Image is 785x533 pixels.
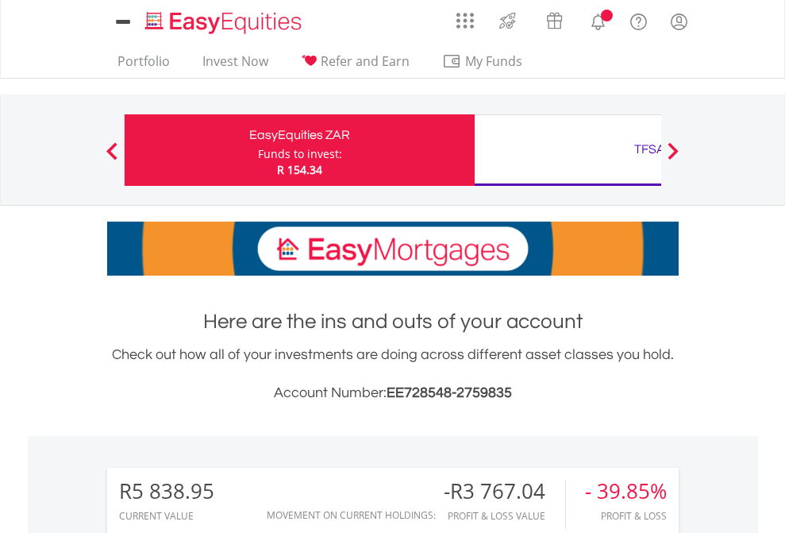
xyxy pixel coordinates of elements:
a: Home page [139,4,308,36]
img: thrive-v2.svg [494,8,521,33]
div: R5 838.95 [119,480,214,503]
a: Vouchers [531,4,578,33]
div: EasyEquities ZAR [134,124,465,146]
img: vouchers-v2.svg [541,8,568,33]
a: Invest Now [196,53,275,78]
a: Notifications [578,4,618,36]
a: FAQ's and Support [618,4,659,36]
div: CURRENT VALUE [119,511,214,521]
div: Funds to invest: [258,146,342,162]
button: Next [657,150,689,166]
div: Profit & Loss [585,511,667,521]
div: -R3 767.04 [444,480,565,503]
h3: Account Number: [107,382,679,404]
span: EE728548-2759835 [387,385,512,400]
img: EasyEquities_Logo.png [142,10,308,36]
span: R 154.34 [277,162,322,177]
a: Refer and Earn [294,53,416,78]
img: grid-menu-icon.svg [456,12,474,29]
a: My Profile [659,4,699,39]
div: - 39.85% [585,480,667,503]
a: AppsGrid [446,4,484,29]
button: Previous [96,150,128,166]
h1: Here are the ins and outs of your account [107,307,679,336]
div: Profit & Loss Value [444,511,565,521]
span: My Funds [442,51,546,71]
div: Check out how all of your investments are doing across different asset classes you hold. [107,344,679,404]
span: Refer and Earn [321,52,410,70]
a: Portfolio [111,53,176,78]
div: Movement on Current Holdings: [267,510,436,520]
img: EasyMortage Promotion Banner [107,222,679,276]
